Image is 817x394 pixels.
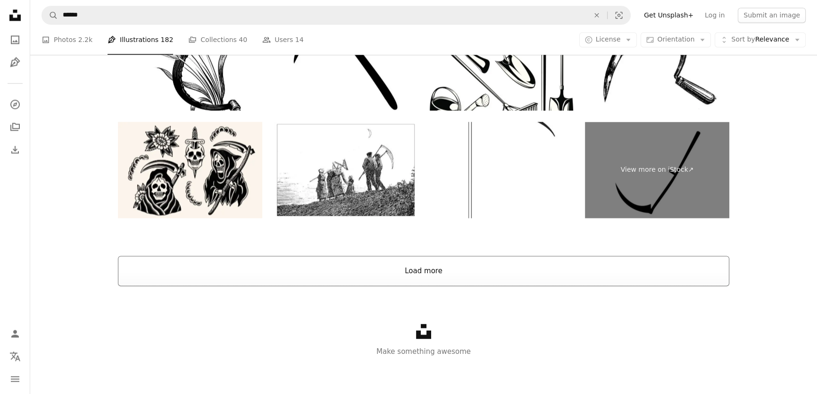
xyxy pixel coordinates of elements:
span: 40 [239,34,247,45]
img: Vector hand drawn Scythe silhouette [274,14,418,110]
a: Log in [699,8,730,23]
img: Old School Tattoo Flash sheet grim reaper [118,122,262,218]
img: Wheat and sickle [118,14,262,110]
p: Make something awesome [30,346,817,357]
button: Search Unsplash [42,6,58,24]
span: Orientation [657,35,694,43]
a: Photos [6,30,25,49]
span: Sort by [731,35,755,43]
img: garden tools [429,14,574,110]
span: 14 [295,34,304,45]
span: Relevance [731,35,789,44]
button: Visual search [608,6,630,24]
a: Collections 40 [188,25,247,55]
a: View more on iStock↗ [585,122,729,218]
a: Log in / Sign up [6,324,25,343]
button: Clear [586,6,607,24]
button: Sort byRelevance [715,32,806,47]
a: Explore [6,95,25,114]
a: Illustrations [6,53,25,72]
form: Find visuals sitewide [42,6,631,25]
img: Antique illustration of farmers with tools walking toward the city [274,122,418,218]
img: Grim Reaper scythe monochrome flat vector object [429,122,574,218]
a: Download History [6,140,25,159]
a: Get Unsplash+ [638,8,699,23]
button: Menu [6,369,25,388]
button: Submit an image [738,8,806,23]
button: License [579,32,637,47]
a: Collections [6,117,25,136]
a: Users 14 [262,25,304,55]
img: Antique engraving illustration: Sickle [585,14,729,110]
button: Language [6,347,25,366]
button: Load more [118,256,729,286]
a: Photos 2.2k [42,25,92,55]
a: Home — Unsplash [6,6,25,26]
span: License [596,35,621,43]
button: Orientation [641,32,711,47]
span: 2.2k [78,34,92,45]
